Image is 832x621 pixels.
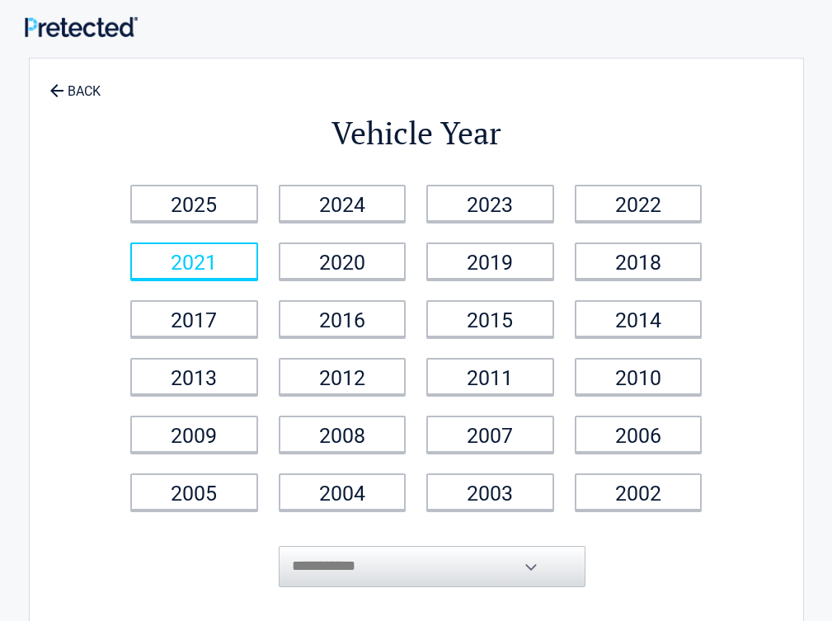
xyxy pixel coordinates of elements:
a: 2018 [575,242,703,280]
a: 2013 [130,358,258,395]
a: 2017 [130,300,258,337]
a: 2019 [426,242,554,280]
a: 2002 [575,473,703,510]
a: 2025 [130,185,258,222]
a: 2015 [426,300,554,337]
a: 2003 [426,473,554,510]
a: 2016 [279,300,407,337]
a: 2021 [130,242,258,280]
a: 2014 [575,300,703,337]
h2: Vehicle Year [120,112,712,154]
img: Main Logo [25,16,138,37]
a: 2006 [575,416,703,453]
a: 2022 [575,185,703,222]
a: 2008 [279,416,407,453]
a: 2007 [426,416,554,453]
a: BACK [46,69,104,98]
a: 2009 [130,416,258,453]
a: 2010 [575,358,703,395]
a: 2023 [426,185,554,222]
a: 2024 [279,185,407,222]
a: 2020 [279,242,407,280]
a: 2005 [130,473,258,510]
a: 2012 [279,358,407,395]
a: 2011 [426,358,554,395]
a: 2004 [279,473,407,510]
